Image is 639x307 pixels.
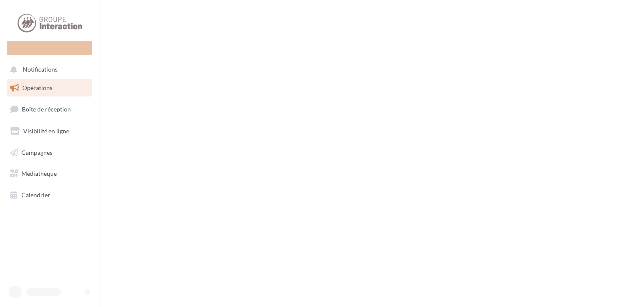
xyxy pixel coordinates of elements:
[5,122,94,140] a: Visibilité en ligne
[5,144,94,162] a: Campagnes
[5,100,94,118] a: Boîte de réception
[21,148,52,156] span: Campagnes
[23,66,58,73] span: Notifications
[5,165,94,183] a: Médiathèque
[5,186,94,204] a: Calendrier
[21,170,57,177] span: Médiathèque
[22,105,71,113] span: Boîte de réception
[5,79,94,97] a: Opérations
[23,127,69,135] span: Visibilité en ligne
[7,41,92,55] div: Nouvelle campagne
[21,191,50,199] span: Calendrier
[22,84,52,91] span: Opérations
